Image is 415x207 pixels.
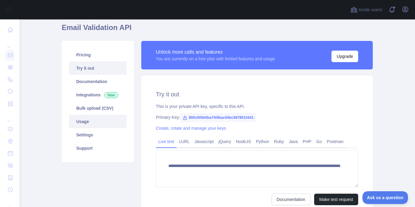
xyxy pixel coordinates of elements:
a: Ruby [272,137,286,146]
div: Unlock more calls and features [156,48,275,56]
a: Integrations New [69,88,127,102]
button: Upgrade [331,51,358,62]
a: Bulk upload (CSV) [69,102,127,115]
button: Make test request [314,194,358,205]
button: Invite users [349,5,383,15]
a: Settings [69,128,127,142]
a: Pricing [69,48,127,62]
a: Support [69,142,127,155]
span: Invite users [359,6,382,13]
a: Java [286,137,300,146]
a: Create, rotate and manage your keys [156,126,226,131]
a: Javascript [192,137,216,146]
a: Documentation [272,194,310,205]
div: ... [5,110,15,122]
a: Try it out [69,62,127,75]
a: Live test [156,137,177,146]
h2: Try it out [156,90,358,98]
a: Documentation [69,75,127,88]
a: PHP [300,137,314,146]
span: New [104,92,118,98]
a: NodeJS [233,137,253,146]
div: You are currently on a free plan with limited features and usage [156,56,275,62]
a: Postman [324,137,346,146]
a: Python [253,137,272,146]
div: ... [5,36,15,48]
a: Usage [69,115,127,128]
span: 900c605b0ba74f4bac94bc5978015441 [180,113,256,122]
h1: Email Validation API [62,23,373,37]
div: This is your private API key, specific to this API. [156,103,358,109]
iframe: Toggle Customer Support [362,191,409,204]
a: cURL [177,137,192,146]
a: jQuery [216,137,233,146]
a: Go [314,137,324,146]
div: Primary Key: [156,114,358,120]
